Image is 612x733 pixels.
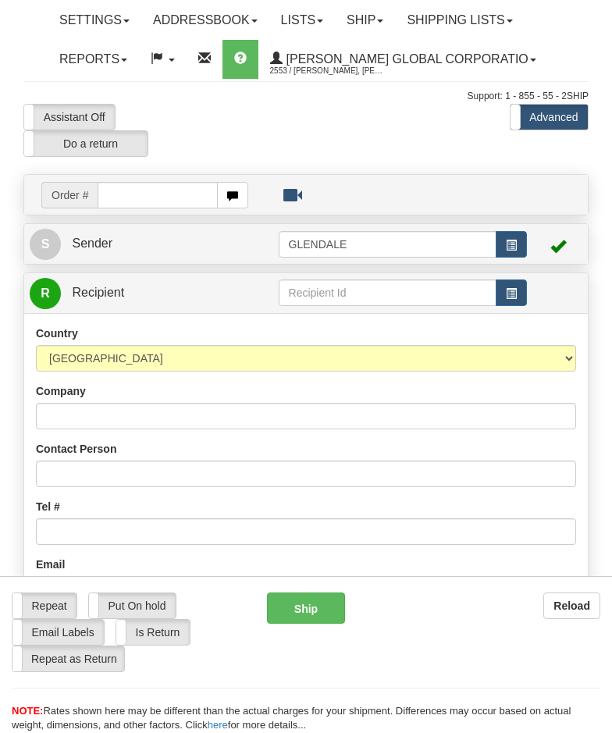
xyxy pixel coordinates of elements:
span: R [30,278,61,309]
a: Shipping lists [395,1,524,40]
label: Assistant Off [24,105,115,130]
label: Is Return [116,620,190,645]
a: Reports [48,40,139,79]
label: Tel # [36,499,60,514]
a: R Recipient [30,277,251,309]
span: [PERSON_NAME] Global Corporatio [283,52,528,66]
input: Recipient Id [279,279,497,306]
span: NOTE: [12,705,43,717]
label: Contact Person [36,441,116,457]
label: Repeat as Return [12,646,124,671]
span: 2553 / [PERSON_NAME], [PERSON_NAME] [270,63,387,79]
iframe: chat widget [576,286,610,446]
input: Sender Id [279,231,497,258]
a: here [208,719,228,731]
label: Email [36,557,65,572]
label: Company [36,383,86,399]
span: Recipient [72,286,124,299]
label: Email Labels [12,620,104,645]
span: Sender [72,237,112,250]
label: Country [36,326,78,341]
label: Advanced [511,105,588,130]
div: Support: 1 - 855 - 55 - 2SHIP [23,90,589,103]
a: Addressbook [141,1,269,40]
b: Reload [553,600,590,612]
label: Do a return [24,131,148,156]
button: Ship [267,592,346,624]
a: Settings [48,1,141,40]
label: Put On hold [89,593,176,618]
span: S [30,229,61,260]
span: Order # [41,182,98,208]
button: Reload [543,592,600,619]
a: Ship [335,1,395,40]
a: Lists [269,1,335,40]
a: S Sender [30,228,279,260]
a: [PERSON_NAME] Global Corporatio 2553 / [PERSON_NAME], [PERSON_NAME] [258,40,548,79]
label: Repeat [12,593,76,618]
